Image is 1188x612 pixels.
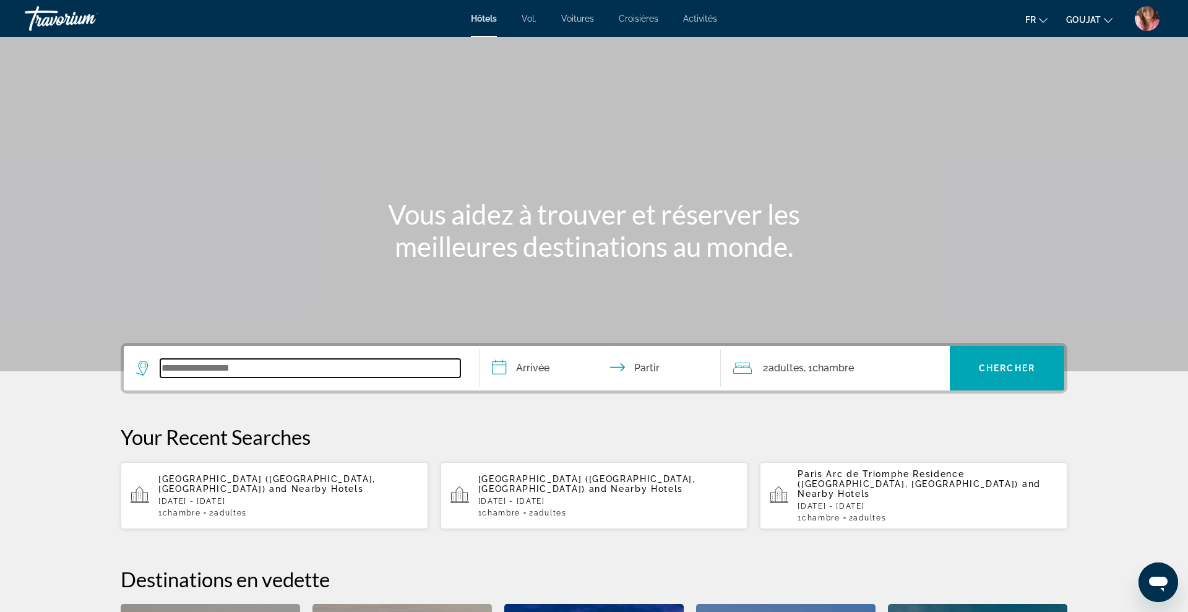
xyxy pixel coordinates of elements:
img: Z [1135,6,1160,31]
button: Menu utilisateur [1131,6,1163,32]
iframe: Bouton de lancement de la fenêtre de messagerie [1138,562,1178,602]
p: [DATE] - [DATE] [158,497,418,506]
a: Activités [683,14,717,24]
a: Vol. [522,14,536,24]
font: Chambre [812,362,854,374]
span: 2 [529,509,566,517]
span: 2 [209,509,246,517]
font: fr [1025,15,1036,25]
button: Paris Arc de Triomphe Residence ([GEOGRAPHIC_DATA], [GEOGRAPHIC_DATA]) and Nearby Hotels[DATE] - ... [760,462,1067,530]
p: Your Recent Searches [121,425,1067,449]
span: Chambre [802,514,840,522]
span: [GEOGRAPHIC_DATA] ([GEOGRAPHIC_DATA], [GEOGRAPHIC_DATA]) [478,474,695,494]
font: 2 [763,362,768,374]
span: 1 [478,509,520,517]
div: Widget de recherche [124,346,1064,390]
font: Chercher [979,363,1035,373]
span: and Nearby Hotels [798,479,1041,499]
font: GOUJAT [1066,15,1101,25]
button: Changer de langue [1025,11,1048,28]
font: Vous aidez à trouver et réserver les meilleures destinations au monde. [388,198,800,262]
button: Dates d'arrivée et de départ [480,346,721,390]
font: adultes [768,362,804,374]
span: Paris Arc de Triomphe Residence ([GEOGRAPHIC_DATA], [GEOGRAPHIC_DATA]) [798,469,1018,489]
span: Adultes [214,509,247,517]
span: [GEOGRAPHIC_DATA] ([GEOGRAPHIC_DATA], [GEOGRAPHIC_DATA]) [158,474,376,494]
p: [DATE] - [DATE] [798,502,1057,511]
a: Croisières [619,14,658,24]
a: Voitures [561,14,594,24]
span: Chambre [163,509,201,517]
p: [DATE] - [DATE] [478,497,738,506]
span: Chambre [482,509,520,517]
button: Changer de devise [1066,11,1113,28]
span: Adultes [534,509,567,517]
button: [GEOGRAPHIC_DATA] ([GEOGRAPHIC_DATA], [GEOGRAPHIC_DATA]) and Nearby Hotels[DATE] - [DATE]1Chambre... [121,462,428,530]
span: and Nearby Hotels [269,484,364,494]
font: , 1 [804,362,812,374]
span: 1 [158,509,200,517]
h2: Destinations en vedette [121,567,1067,592]
span: 1 [798,514,840,522]
a: Hôtels [471,14,497,24]
button: Voyageurs : 2 adultes, 0 enfants [721,346,950,390]
button: Chercher [950,346,1064,390]
span: Adultes [853,514,886,522]
span: 2 [849,514,886,522]
a: Travorium [25,2,148,35]
button: [GEOGRAPHIC_DATA] ([GEOGRAPHIC_DATA], [GEOGRAPHIC_DATA]) and Nearby Hotels[DATE] - [DATE]1Chambre... [441,462,748,530]
span: and Nearby Hotels [589,484,684,494]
